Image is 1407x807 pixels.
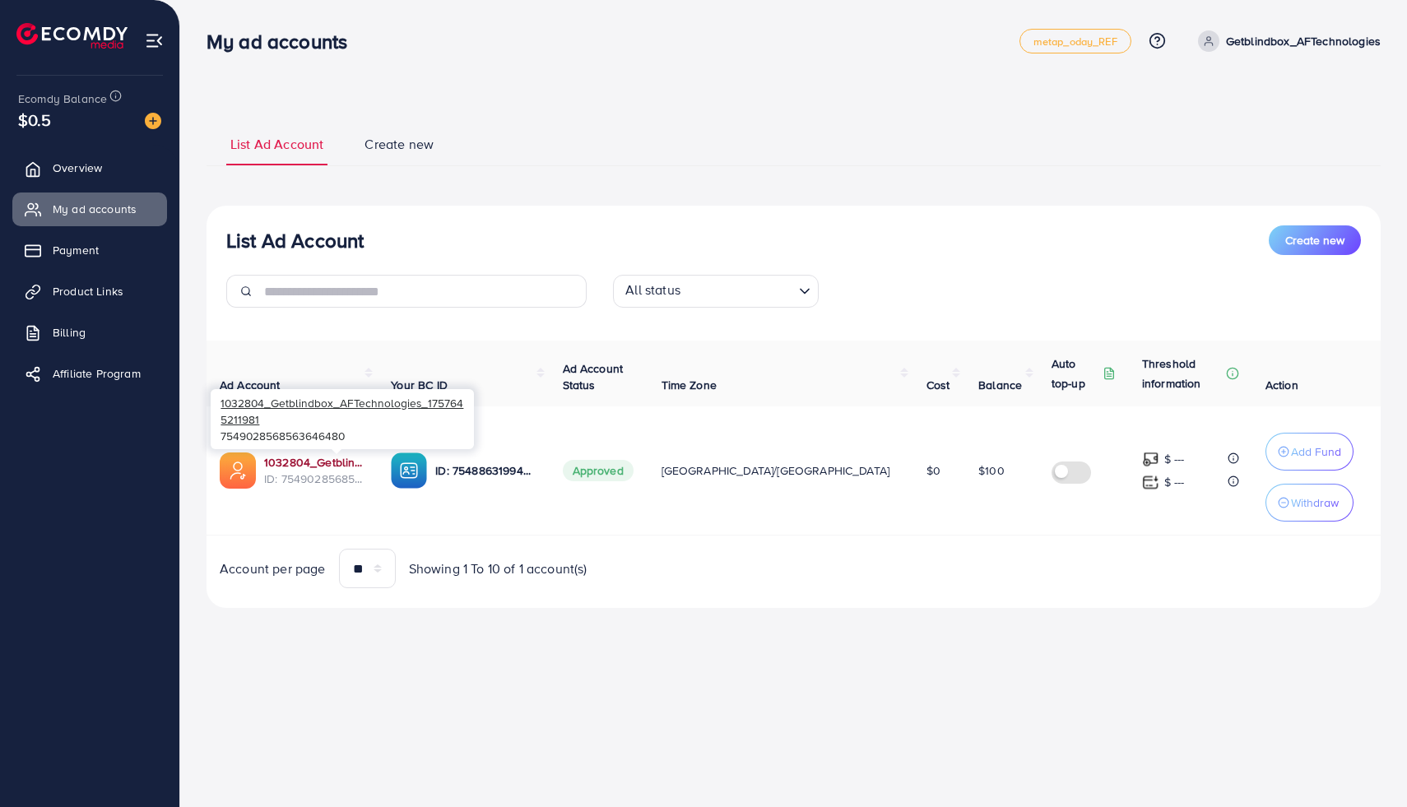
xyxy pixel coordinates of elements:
[53,283,123,299] span: Product Links
[12,234,167,267] a: Payment
[1265,433,1354,471] button: Add Fund
[1285,232,1344,248] span: Create new
[1019,29,1131,53] a: metap_oday_REF
[1337,733,1395,795] iframe: Chat
[1265,484,1354,522] button: Withdraw
[12,192,167,225] a: My ad accounts
[226,229,364,253] h3: List Ad Account
[435,461,536,480] p: ID: 7548863199408619538
[563,360,624,393] span: Ad Account Status
[220,377,281,393] span: Ad Account
[978,377,1022,393] span: Balance
[1269,225,1361,255] button: Create new
[1291,442,1341,461] p: Add Fund
[53,365,141,382] span: Affiliate Program
[1033,36,1117,47] span: metap_oday_REF
[391,377,448,393] span: Your BC ID
[1226,31,1381,51] p: Getblindbox_AFTechnologies
[365,135,434,154] span: Create new
[12,151,167,184] a: Overview
[622,277,684,304] span: All status
[53,324,86,341] span: Billing
[685,278,792,304] input: Search for option
[409,559,587,578] span: Showing 1 To 10 of 1 account(s)
[16,23,128,49] img: logo
[264,471,365,487] span: ID: 7549028568563646480
[662,462,890,479] span: [GEOGRAPHIC_DATA]/[GEOGRAPHIC_DATA]
[18,90,107,107] span: Ecomdy Balance
[1052,354,1099,393] p: Auto top-up
[221,395,463,427] span: 1032804_Getblindbox_AFTechnologies_1757645211981
[662,377,717,393] span: Time Zone
[220,559,326,578] span: Account per page
[563,460,634,481] span: Approved
[1291,493,1339,512] p: Withdraw
[391,452,427,489] img: ic-ba-acc.ded83a64.svg
[12,316,167,349] a: Billing
[1142,354,1223,393] p: Threshold information
[613,275,819,308] div: Search for option
[1142,451,1159,468] img: top-up amount
[1164,472,1185,492] p: $ ---
[53,201,137,217] span: My ad accounts
[53,160,102,176] span: Overview
[1265,377,1298,393] span: Action
[18,108,52,132] span: $0.5
[1142,474,1159,491] img: top-up amount
[207,30,360,53] h3: My ad accounts
[264,454,365,471] a: 1032804_Getblindbox_AFTechnologies_1757645211981
[145,113,161,129] img: image
[220,452,256,489] img: ic-ads-acc.e4c84228.svg
[978,462,1005,479] span: $100
[1164,449,1185,469] p: $ ---
[211,389,474,448] div: 7549028568563646480
[12,275,167,308] a: Product Links
[926,462,940,479] span: $0
[53,242,99,258] span: Payment
[230,135,323,154] span: List Ad Account
[926,377,950,393] span: Cost
[1191,30,1381,52] a: Getblindbox_AFTechnologies
[12,357,167,390] a: Affiliate Program
[145,31,164,50] img: menu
